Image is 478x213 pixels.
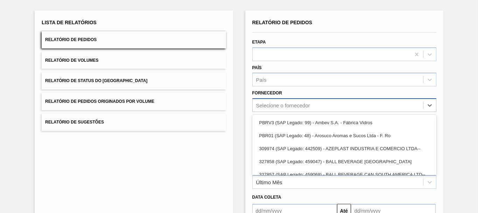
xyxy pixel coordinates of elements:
div: 327858 (SAP Legado: 459047) - BALL BEVERAGE [GEOGRAPHIC_DATA] [252,155,436,168]
div: País [256,77,267,83]
span: Relatório de Status do [GEOGRAPHIC_DATA] [45,78,147,83]
div: 309974 (SAP Legado: 442509) - AZEPLAST INDUSTRIA E COMERCIO LTDA-- [252,142,436,155]
button: Relatório de Pedidos Originados por Volume [42,93,226,110]
button: Relatório de Pedidos [42,31,226,48]
button: Relatório de Volumes [42,52,226,69]
span: Relatório de Volumes [45,58,98,63]
span: Relatório de Sugestões [45,120,104,125]
label: Fornecedor [252,91,282,95]
label: Etapa [252,40,266,45]
div: PBR01 (SAP Legado: 48) - Arosuco Aromas e Sucos Ltda - F. Ro [252,129,436,142]
span: Data coleta [252,195,281,200]
button: Relatório de Status do [GEOGRAPHIC_DATA] [42,72,226,89]
div: 327857 (SAP Legado: 459069) - BALL BEVERAGE CAN SOUTH AMERICA LTD-- [252,168,436,181]
div: Selecione o fornecedor [256,102,310,108]
span: Relatório de Pedidos Originados por Volume [45,99,154,104]
div: Último Mês [256,179,282,185]
button: Relatório de Sugestões [42,114,226,131]
label: País [252,65,262,70]
span: Relatório de Pedidos [252,20,312,25]
span: Lista de Relatórios [42,20,97,25]
div: PBRV3 (SAP Legado: 99) - Ambev S.A. - Fábrica Vidros [252,116,436,129]
span: Relatório de Pedidos [45,37,97,42]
